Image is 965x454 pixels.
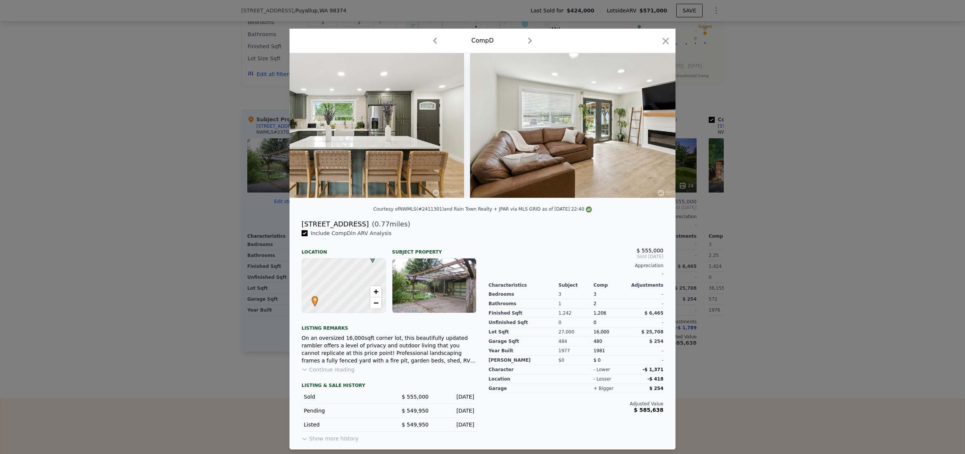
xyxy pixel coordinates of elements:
div: - [628,299,663,309]
div: [STREET_ADDRESS] [302,219,369,229]
div: 27,000 [559,327,594,337]
div: Sold [304,393,383,400]
button: Show more history [302,432,358,442]
div: 1981 [593,346,628,356]
div: garage [489,384,559,393]
span: $ 555,000 [637,248,663,254]
img: Property Img [470,53,689,198]
span: $ 6,465 [645,310,663,316]
div: - lower [593,367,610,373]
span: $ 254 [649,386,663,391]
div: 2 [593,299,628,309]
div: $0 [559,356,594,365]
span: 3 [593,292,596,297]
div: [DATE] [435,407,474,414]
span: 0 [593,320,596,325]
div: Listing remarks [302,319,476,331]
button: Continue reading [302,366,355,373]
div: On an oversized 16,000sqft corner lot, this beautifully updated rambler offers a level of privacy... [302,334,476,364]
span: Sold [DATE] [489,254,663,260]
div: Year Built [489,346,559,356]
div: 1977 [559,346,594,356]
span: 16,000 [593,329,609,335]
div: - [628,290,663,299]
div: - [628,356,663,365]
div: 484 [559,337,594,346]
div: Comp [593,282,628,288]
div: [DATE] [435,421,474,428]
div: Unfinished Sqft [489,318,559,327]
span: $ 549,950 [402,408,429,414]
div: Characteristics [489,282,559,288]
div: 1 [559,299,594,309]
a: Zoom out [370,297,381,309]
div: + bigger [593,385,613,391]
div: [DATE] [435,393,474,400]
a: Zoom in [370,286,381,297]
div: [PERSON_NAME] [489,356,559,365]
div: Courtesy of NWMLS (#2411301) and Rain Town Realty + JPAR via MLS GRID as of [DATE] 22:40 [373,206,592,212]
div: Bedrooms [489,290,559,299]
div: Adjustments [628,282,663,288]
span: -$ 418 [647,376,663,382]
span: • [310,294,320,305]
span: 0.77 [375,220,390,228]
div: Appreciation [489,263,663,269]
span: Include Comp D in ARV Analysis [308,230,395,236]
div: Comp D [471,36,493,45]
span: − [374,298,378,307]
div: 1,242 [559,309,594,318]
span: $ 25,708 [641,329,663,335]
div: Garage Sqft [489,337,559,346]
div: location [489,375,559,384]
div: - [489,269,663,279]
div: LISTING & SALE HISTORY [302,382,476,390]
span: 480 [593,339,602,344]
span: $ 254 [649,339,663,344]
div: Location [302,243,386,255]
span: ( miles) [369,219,410,229]
div: Bathrooms [489,299,559,309]
div: Lot Sqft [489,327,559,337]
div: Pending [304,407,383,414]
div: • [310,296,314,301]
span: $ 555,000 [402,394,429,400]
span: $ 549,950 [402,422,429,428]
span: -$ 1,371 [643,367,663,372]
span: + [374,287,378,296]
div: Adjusted Value [489,401,663,407]
div: character [489,365,559,375]
div: - lesser [593,376,611,382]
div: 3 [559,290,594,299]
div: - [628,346,663,356]
div: Subject Property [392,243,476,255]
div: Listed [304,421,383,428]
div: Subject [559,282,594,288]
div: 0 [559,318,594,327]
span: $ 585,638 [634,407,663,413]
div: Finished Sqft [489,309,559,318]
div: - [628,318,663,327]
span: $ 0 [593,358,600,363]
img: Property Img [245,53,464,198]
img: NWMLS Logo [586,206,592,212]
span: 1,206 [593,310,606,316]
